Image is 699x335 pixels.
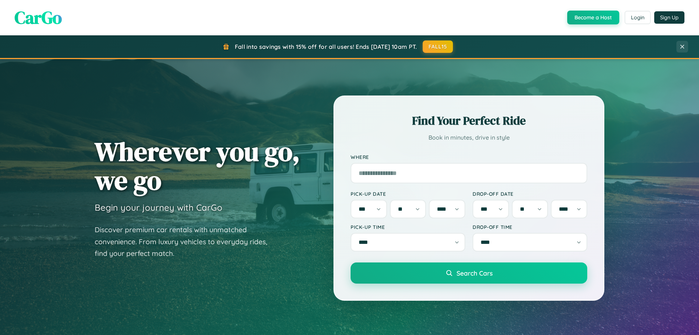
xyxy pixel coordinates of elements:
button: Sign Up [654,11,684,24]
p: Discover premium car rentals with unmatched convenience. From luxury vehicles to everyday rides, ... [95,224,277,260]
button: FALL15 [423,40,453,53]
span: Fall into savings with 15% off for all users! Ends [DATE] 10am PT. [235,43,417,50]
button: Become a Host [567,11,619,24]
label: Pick-up Time [351,224,465,230]
span: Search Cars [457,269,493,277]
label: Drop-off Time [473,224,587,230]
label: Drop-off Date [473,191,587,197]
label: Where [351,154,587,160]
h1: Wherever you go, we go [95,137,300,195]
h2: Find Your Perfect Ride [351,113,587,129]
label: Pick-up Date [351,191,465,197]
button: Login [625,11,651,24]
button: Search Cars [351,262,587,284]
h3: Begin your journey with CarGo [95,202,222,213]
span: CarGo [15,5,62,30]
p: Book in minutes, drive in style [351,132,587,143]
